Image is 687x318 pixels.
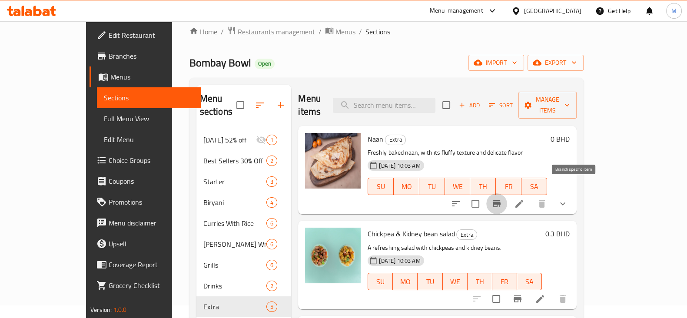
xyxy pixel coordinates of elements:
[203,239,267,249] span: [PERSON_NAME] With Bread
[267,199,277,207] span: 4
[266,239,277,249] div: items
[189,26,584,37] nav: breadcrumb
[368,227,455,240] span: Chickpea & Kidney bean salad
[267,219,277,228] span: 6
[430,6,483,16] div: Menu-management
[521,275,538,288] span: SA
[90,212,201,233] a: Menu disclaimer
[113,304,127,315] span: 1.0.0
[203,239,267,249] div: Curry With Bread
[528,55,584,71] button: export
[468,55,524,71] button: import
[196,192,292,213] div: Biryani4
[227,26,315,37] a: Restaurants management
[90,275,201,296] a: Grocery Checklist
[457,230,477,240] span: Extra
[333,98,435,113] input: search
[335,26,355,37] span: Menus
[109,30,194,40] span: Edit Restaurant
[443,273,468,290] button: WE
[189,26,217,37] a: Home
[267,178,277,186] span: 3
[437,96,455,114] span: Select section
[196,234,292,255] div: [PERSON_NAME] With Bread6
[521,178,547,195] button: SA
[266,156,277,166] div: items
[231,96,249,114] span: Select all sections
[266,135,277,145] div: items
[507,288,528,309] button: Branch-specific-item
[448,180,467,193] span: WE
[305,133,361,189] img: Naan
[359,26,362,37] li: /
[518,92,577,119] button: Manage items
[196,150,292,171] div: Best Sellers 30% Off2
[468,273,492,290] button: TH
[196,275,292,296] div: Drinks2
[267,261,277,269] span: 6
[455,99,483,112] button: Add
[319,26,322,37] li: /
[267,303,277,311] span: 5
[90,150,201,171] a: Choice Groups
[238,26,315,37] span: Restaurants management
[487,99,515,112] button: Sort
[423,180,441,193] span: TU
[196,255,292,275] div: Grills6
[535,294,545,304] a: Edit menu item
[203,281,267,291] span: Drinks
[375,162,424,170] span: [DATE] 10:03 AM
[496,275,514,288] span: FR
[90,192,201,212] a: Promotions
[325,26,355,37] a: Menus
[471,275,489,288] span: TH
[419,178,445,195] button: TU
[483,99,518,112] span: Sort items
[397,180,416,193] span: MO
[109,197,194,207] span: Promotions
[90,171,201,192] a: Coupons
[492,273,517,290] button: FR
[445,178,471,195] button: WE
[446,275,464,288] span: WE
[266,281,277,291] div: items
[203,260,267,270] div: Grills
[499,180,518,193] span: FR
[487,290,505,308] span: Select to update
[90,254,201,275] a: Coverage Report
[196,129,292,150] div: [DATE] 52% off1
[365,26,390,37] span: Sections
[385,135,406,145] div: Extra
[97,87,201,108] a: Sections
[97,108,201,129] a: Full Menu View
[489,100,513,110] span: Sort
[267,157,277,165] span: 2
[525,94,570,116] span: Manage items
[255,60,275,67] span: Open
[221,26,224,37] li: /
[466,195,485,213] span: Select to update
[109,176,194,186] span: Coupons
[200,92,237,118] h2: Menu sections
[368,147,547,158] p: Freshly baked naan, with its fluffy texture and delicate flavor
[203,301,267,312] span: Extra
[396,275,414,288] span: MO
[552,193,573,214] button: show more
[267,240,277,248] span: 6
[486,193,507,214] button: Branch-specific-item
[298,92,322,118] h2: Menu items
[256,135,266,145] svg: Inactive section
[109,238,194,249] span: Upsell
[372,275,389,288] span: SU
[270,95,291,116] button: Add section
[97,129,201,150] a: Edit Menu
[109,155,194,166] span: Choice Groups
[385,135,405,145] span: Extra
[90,304,112,315] span: Version:
[109,280,194,291] span: Grocery Checklist
[267,282,277,290] span: 2
[203,156,267,166] span: Best Sellers 30% Off
[475,57,517,68] span: import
